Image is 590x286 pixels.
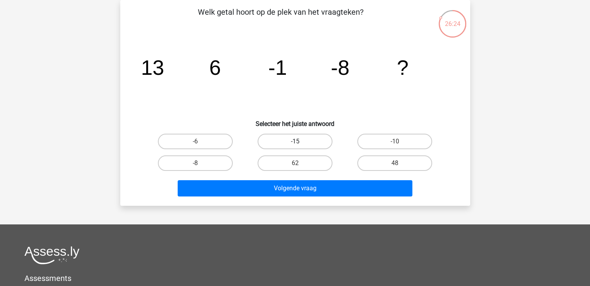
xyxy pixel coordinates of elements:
[397,56,408,79] tspan: ?
[133,6,429,29] p: Welk getal hoort op de plek van het vraagteken?
[24,274,566,283] h5: Assessments
[258,155,332,171] label: 62
[178,180,412,196] button: Volgende vraag
[141,56,164,79] tspan: 13
[158,155,233,171] label: -8
[330,56,349,79] tspan: -8
[133,114,458,127] h6: Selecteer het juiste antwoord
[357,155,432,171] label: 48
[438,9,467,29] div: 26:24
[209,56,221,79] tspan: 6
[268,56,287,79] tspan: -1
[357,134,432,149] label: -10
[24,246,80,264] img: Assessly logo
[258,134,332,149] label: -15
[158,134,233,149] label: -6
